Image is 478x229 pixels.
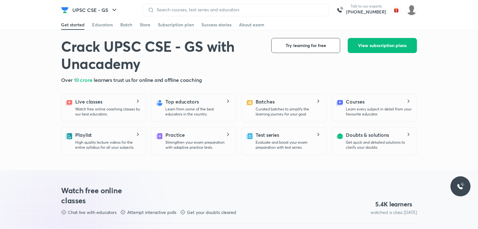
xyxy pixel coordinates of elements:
[346,140,412,150] p: Get quick and detailed solutions to clarify your doubts.
[68,209,117,216] p: Chat live with educators
[61,6,69,14] img: Company Logo
[75,131,92,139] h5: Playlist
[74,77,94,83] span: 10 crore
[346,107,412,117] p: Learn every subject in detail from your favourite educator.
[158,20,194,30] a: Subscription plan
[154,7,323,12] input: Search courses, test series and educators
[165,98,199,105] h5: Top educators
[92,22,113,28] div: Educators
[140,20,150,30] a: Store
[69,4,122,16] button: UPSC CSE - GS
[239,22,264,28] div: About exam
[346,9,386,15] a: [PHONE_NUMBER]
[239,20,264,30] a: About exam
[140,22,150,28] div: Store
[75,107,141,117] p: Watch free online coaching classes by our best educators.
[165,140,231,150] p: Strengthen your exam preparation with adaptive practice tests.
[375,200,412,208] h4: 5.4 K learners
[187,209,236,216] p: Get your doubts cleared
[371,209,417,216] p: watched a class [DATE]
[61,20,85,30] a: Get started
[406,5,417,15] img: Dharvi Panchal
[348,38,417,53] button: View subscription plans
[158,22,194,28] div: Subscription plan
[346,98,364,105] h5: Courses
[165,107,231,117] p: Learn from some of the best educators in the country.
[61,77,74,83] span: Over
[271,38,340,53] button: Try learning for free
[94,77,202,83] span: learners trust us for online and offline coaching
[256,131,279,139] h5: Test series
[92,20,113,30] a: Educators
[61,185,134,205] h3: Watch free online classes
[358,42,407,49] span: View subscription plans
[61,38,261,72] h1: Crack UPSC CSE - GS with Unacademy
[120,22,132,28] div: Batch
[75,140,141,150] p: High quality lecture videos for the entire syllabus for all your subjects.
[201,22,231,28] div: Success stories
[256,98,274,105] h5: Batches
[165,131,185,139] h5: Practice
[391,5,401,15] img: avatar
[286,42,326,49] span: Try learning for free
[346,131,389,139] h5: Doubts & solutions
[75,98,102,105] h5: Live classes
[346,4,386,9] p: Talk to our experts
[256,107,321,117] p: Curated batches to simplify the learning journey for your goal.
[256,140,321,150] p: Evaluate and boost your exam preparation with test series.
[457,183,464,190] img: ttu
[120,20,132,30] a: Batch
[201,20,231,30] a: Success stories
[334,4,346,16] img: call-us
[61,22,85,28] div: Get started
[127,209,176,216] p: Attempt interactive polls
